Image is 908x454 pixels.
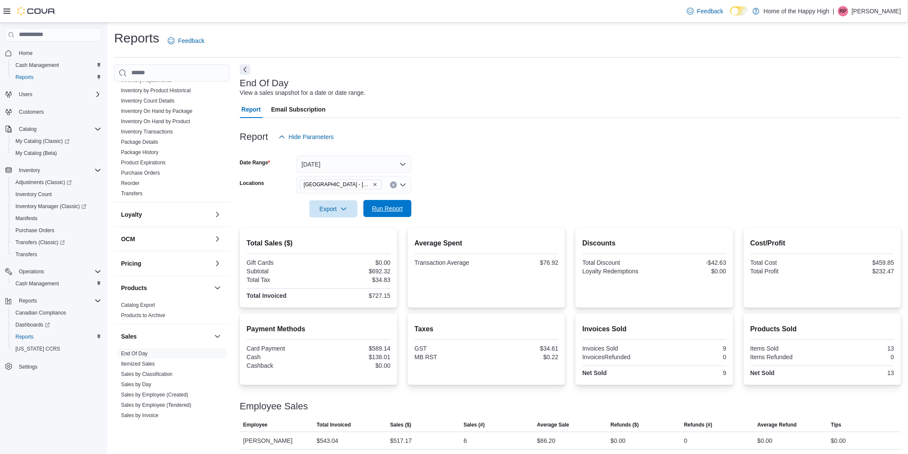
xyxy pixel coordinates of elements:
span: Washington CCRS [12,344,101,354]
div: Products [114,300,230,324]
a: Inventory Transactions [121,129,173,135]
img: Cova [17,7,56,15]
span: Settings [15,361,101,372]
span: Inventory On Hand by Product [121,118,190,125]
span: Settings [19,363,37,370]
button: Canadian Compliance [9,307,105,319]
a: Inventory Manager (Classic) [12,201,90,212]
h2: Total Sales ($) [247,238,390,248]
button: Customers [2,106,105,118]
a: Dashboards [12,320,53,330]
span: Reports [12,332,101,342]
nav: Complex example [5,43,101,395]
button: Operations [2,266,105,278]
div: Total Tax [247,276,317,283]
span: Customers [19,109,44,115]
a: Customers [15,107,47,117]
span: Dashboards [15,321,50,328]
span: Refunds (#) [684,421,712,428]
span: Cash Management [15,280,59,287]
h2: Average Spent [415,238,558,248]
div: 13 [824,345,894,352]
div: $459.85 [824,259,894,266]
button: Clear input [390,182,397,188]
div: $138.01 [320,354,390,360]
a: Dashboards [9,319,105,331]
span: Products to Archive [121,312,165,319]
div: $0.00 [757,436,772,446]
p: Home of the Happy High [764,6,829,16]
div: 0 [684,436,687,446]
div: Subtotal [247,268,317,275]
span: Transfers (Classic) [15,239,65,246]
input: Dark Mode [730,6,748,15]
a: Inventory Adjustments [121,77,172,83]
div: $589.14 [320,345,390,352]
span: Adjustments (Classic) [12,177,101,188]
button: Users [15,89,36,100]
span: Total Invoiced [317,421,351,428]
a: Sales by Employee (Tendered) [121,402,191,408]
div: Invoices Sold [582,345,653,352]
a: My Catalog (Beta) [12,148,61,158]
div: $232.47 [824,268,894,275]
span: Feedback [697,7,723,15]
span: Home [15,48,101,58]
div: $543.04 [317,436,339,446]
button: Reports [15,296,40,306]
a: Manifests [12,213,41,224]
label: Date Range [240,159,270,166]
div: Total Cost [751,259,821,266]
span: Cash Management [12,278,101,289]
a: Transfers (Classic) [12,237,68,248]
h3: Products [121,284,147,292]
button: Reports [9,331,105,343]
div: [PERSON_NAME] [240,432,313,449]
span: Reports [15,333,33,340]
a: Inventory Count Details [121,98,175,104]
a: Canadian Compliance [12,308,70,318]
span: Sales by Employee (Created) [121,391,188,398]
span: Inventory Manager (Classic) [15,203,86,210]
span: Report [242,101,261,118]
span: Sales by Classification [121,371,173,378]
a: My Catalog (Classic) [9,135,105,147]
span: Customers [15,106,101,117]
span: Cash Management [12,60,101,70]
button: Open list of options [400,182,406,188]
span: [US_STATE] CCRS [15,345,60,352]
span: Transfers [15,251,37,258]
div: $517.17 [390,436,412,446]
span: Sales by Day [121,381,151,388]
a: Sales by Invoice [121,412,158,418]
span: Dashboards [12,320,101,330]
button: Catalog [15,124,40,134]
div: $0.00 [320,259,390,266]
div: Loyalty Redemptions [582,268,653,275]
span: Reports [15,74,33,81]
a: Package Details [121,139,158,145]
h3: Loyalty [121,210,142,219]
span: Inventory Count [12,189,101,200]
button: Settings [2,360,105,372]
h2: Invoices Sold [582,324,726,334]
div: Cashback [247,362,317,369]
span: Refunds ($) [611,421,639,428]
span: Run Report [372,204,403,213]
span: Reports [12,72,101,82]
a: Transfers [12,249,40,260]
a: Feedback [684,3,727,20]
button: OCM [121,235,211,243]
div: $0.22 [488,354,559,360]
span: Reports [15,296,101,306]
div: MB RST [415,354,485,360]
button: Home [2,47,105,59]
span: Inventory On Hand by Package [121,108,193,115]
div: 0 [824,354,894,360]
button: [US_STATE] CCRS [9,343,105,355]
span: Users [15,89,101,100]
div: 9 [656,369,726,376]
a: Purchase Orders [121,170,160,176]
